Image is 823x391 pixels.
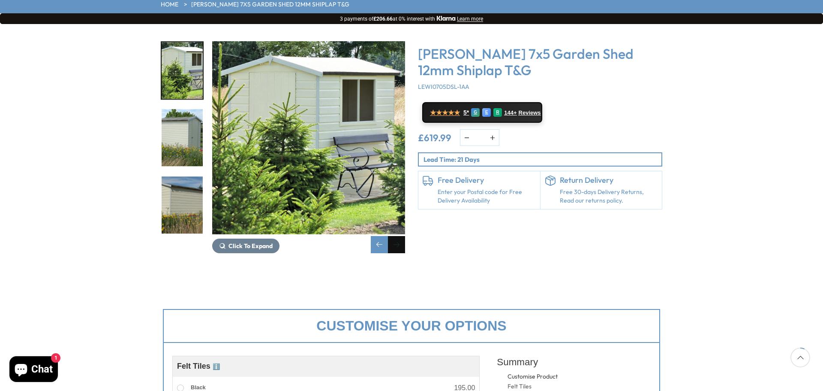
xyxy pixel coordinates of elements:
[422,102,542,123] a: ★★★★★ 5* G E R 144+ Reviews
[212,41,405,253] div: 2 / 27
[191,384,206,391] span: Black
[388,236,405,253] div: Next slide
[163,309,660,343] div: Customise your options
[177,362,220,370] span: Felt Tiles
[493,108,502,117] div: R
[560,176,658,185] h6: Return Delivery
[482,108,491,117] div: E
[418,45,662,79] h3: [PERSON_NAME] 7x5 Garden Shed 12mm Shiplap T&G
[162,42,203,99] img: 7x5Lewis_8_200x200.jpg
[504,109,517,116] span: 144+
[508,373,616,381] div: Customise Product
[191,0,349,9] a: [PERSON_NAME] 7x5 Garden Shed 12mm Shiplap T&G
[161,0,178,9] a: HOME
[162,176,203,233] img: 7x5Lewis_2_200x200.jpg
[418,133,451,142] ins: £619.99
[371,236,388,253] div: Previous slide
[212,41,405,234] img: Lewis 7x5 Garden Shed 12mm Shiplap T&G
[7,356,60,384] inbox-online-store-chat: Shopify online store chat
[560,188,658,205] p: Free 30-days Delivery Returns, Read our returns policy.
[497,352,651,373] div: Summary
[438,176,536,185] h6: Free Delivery
[430,109,460,117] span: ★★★★★
[508,382,578,391] div: Felt Tiles
[424,155,661,164] p: Lead Time: 21 Days
[418,83,469,91] span: LEWI0705DSL-1AA
[213,363,220,370] span: ℹ️
[471,108,480,117] div: G
[228,242,273,250] span: Click To Expand
[212,239,279,253] button: Click To Expand
[161,109,204,167] div: 3 / 27
[162,109,203,167] img: 7x5Lewis_3_200x200.jpg
[161,41,204,100] div: 2 / 27
[438,188,536,205] a: Enter your Postal code for Free Delivery Availability
[161,176,204,234] div: 4 / 27
[519,109,541,116] span: Reviews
